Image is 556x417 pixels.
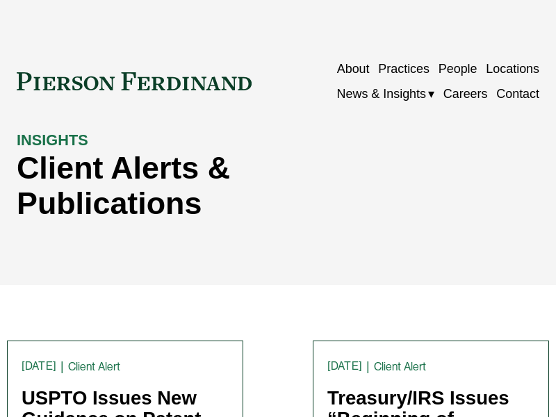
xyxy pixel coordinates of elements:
[17,150,409,222] h1: Client Alerts & Publications
[443,81,488,106] a: Careers
[374,360,427,373] a: Client Alert
[327,361,362,372] time: [DATE]
[337,81,434,106] a: folder dropdown
[337,83,426,105] span: News & Insights
[17,131,88,149] strong: INSIGHTS
[486,56,539,81] a: Locations
[378,56,430,81] a: Practices
[496,81,539,106] a: Contact
[337,56,370,81] a: About
[439,56,477,81] a: People
[22,361,56,372] time: [DATE]
[68,360,121,373] a: Client Alert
